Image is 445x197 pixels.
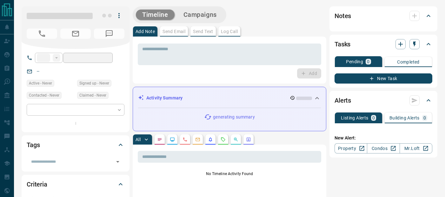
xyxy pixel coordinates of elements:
[335,93,432,108] div: Alerts
[138,171,321,177] p: No Timeline Activity Found
[27,179,47,189] h2: Criteria
[136,137,141,142] p: All
[367,59,369,64] p: 0
[335,95,351,105] h2: Alerts
[60,29,91,39] span: No Email
[146,95,183,101] p: Activity Summary
[233,137,238,142] svg: Opportunities
[177,10,223,20] button: Campaigns
[29,92,59,98] span: Contacted - Never
[346,59,363,64] p: Pending
[335,73,432,84] button: New Task
[170,137,175,142] svg: Lead Browsing Activity
[213,114,255,120] p: generating summary
[389,116,420,120] p: Building Alerts
[79,80,109,86] span: Signed up - Never
[195,137,200,142] svg: Emails
[113,157,122,166] button: Open
[221,137,226,142] svg: Requests
[372,116,375,120] p: 0
[183,137,188,142] svg: Calls
[27,137,124,153] div: Tags
[335,11,351,21] h2: Notes
[341,116,369,120] p: Listing Alerts
[335,8,432,24] div: Notes
[136,29,155,34] p: Add Note
[335,37,432,52] div: Tasks
[208,137,213,142] svg: Listing Alerts
[397,60,420,64] p: Completed
[37,69,39,74] a: --
[335,135,432,141] p: New Alert:
[136,10,175,20] button: Timeline
[423,116,426,120] p: 0
[138,92,321,104] div: Activity Summary
[335,39,350,49] h2: Tasks
[94,29,124,39] span: No Number
[27,177,124,192] div: Criteria
[246,137,251,142] svg: Agent Actions
[27,140,40,150] h2: Tags
[27,29,57,39] span: No Number
[29,80,52,86] span: Active - Never
[400,143,432,153] a: Mr.Loft
[157,137,162,142] svg: Notes
[79,92,106,98] span: Claimed - Never
[367,143,400,153] a: Condos
[335,143,367,153] a: Property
